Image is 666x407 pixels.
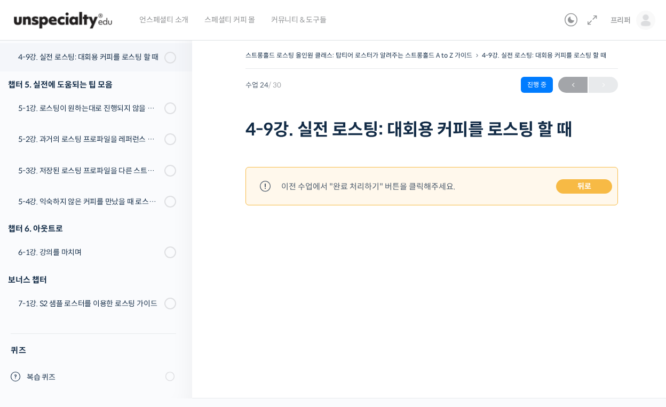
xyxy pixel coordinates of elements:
[521,77,553,93] div: 진행 중
[245,82,281,89] span: 수업 24
[8,273,176,287] div: 보너스 챕터
[558,77,588,93] a: ←이전
[610,15,631,25] span: 프리퍼
[245,51,472,59] a: 스트롱홀드 로스팅 올인원 클래스: 탑티어 로스터가 알려주는 스트롱홀드 A to Z 가이드
[8,221,176,236] div: 챕터 6. 아웃트로
[18,102,161,114] div: 5-1강. 로스팅이 원하는대로 진행되지 않을 때, 일관성이 떨어질 때
[18,51,161,63] div: 4-9강. 실전 로스팅: 대회용 커피를 로스팅 할 때
[138,318,205,345] a: 설정
[18,246,161,258] div: 6-1강. 강의를 마치며
[482,51,606,59] a: 4-9강. 실전 로스팅: 대회용 커피를 로스팅 할 때
[245,119,618,140] h1: 4-9강. 실전 로스팅: 대회용 커피를 로스팅 할 때
[34,334,40,343] span: 홈
[281,179,455,194] div: 이전 수업에서 "완료 처리하기" 버튼을 클릭해주세요.
[8,77,176,92] div: 챕터 5. 실전에 도움되는 팁 모음
[70,318,138,345] a: 대화
[18,165,161,177] div: 5-3강. 저장된 로스팅 프로파일을 다른 스트롱홀드 로스팅 머신에서 적용할 경우에 보정하는 방법
[556,179,612,194] a: 뒤로
[3,318,70,345] a: 홈
[98,335,110,344] span: 대화
[18,298,161,309] div: 7-1강. S2 샘플 로스터를 이용한 로스팅 가이드
[268,81,281,90] span: / 30
[27,372,55,383] span: 복습 퀴즈
[18,196,161,208] div: 5-4강. 익숙하지 않은 커피를 만났을 때 로스팅 전략 세우는 방법
[165,334,178,343] span: 설정
[11,333,176,356] h4: 퀴즈
[558,78,588,92] span: ←
[18,133,161,145] div: 5-2강. 과거의 로스팅 프로파일을 레퍼런스 삼아 리뷰하는 방법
